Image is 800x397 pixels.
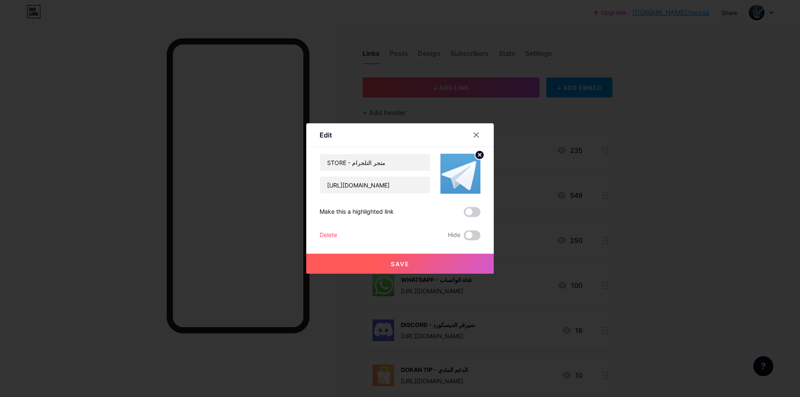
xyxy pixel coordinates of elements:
div: Edit [320,130,332,140]
input: Title [320,154,430,171]
span: Save [391,260,410,267]
div: Make this a highlighted link [320,207,394,217]
input: URL [320,177,430,193]
button: Save [306,254,494,274]
span: Hide [448,230,460,240]
img: link_thumbnail [440,154,480,194]
div: Delete [320,230,337,240]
